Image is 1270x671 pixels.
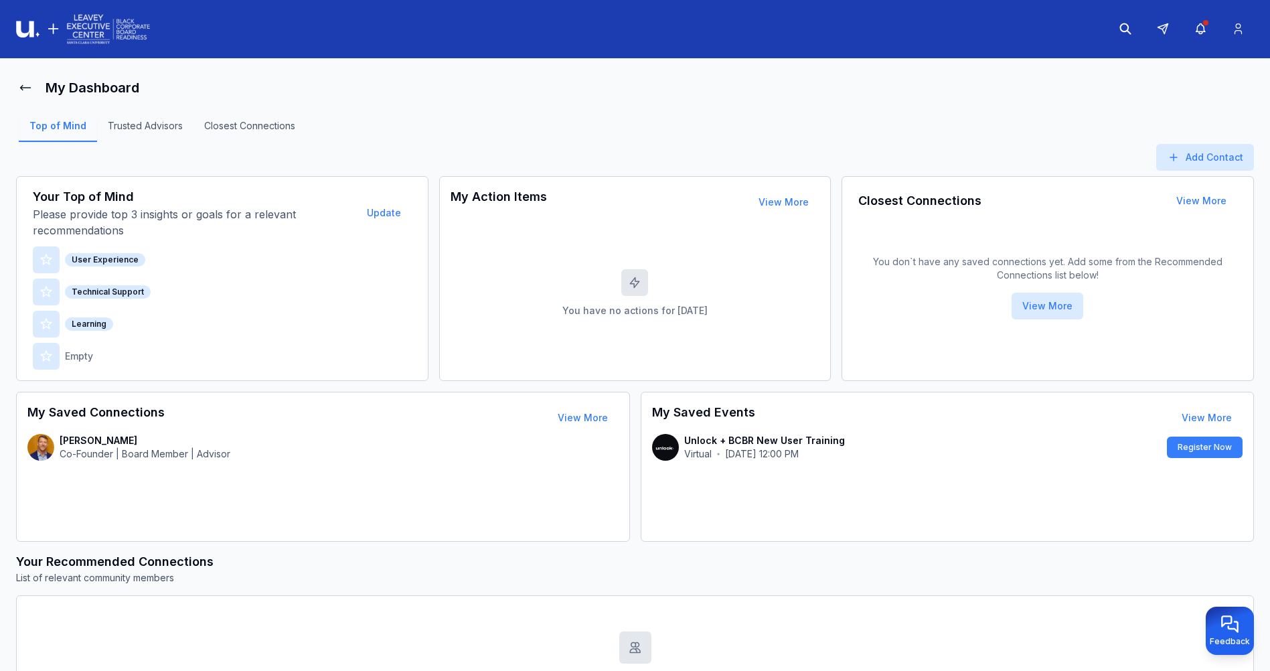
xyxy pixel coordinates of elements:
h1: My Dashboard [46,78,139,97]
h3: My Saved Connections [27,403,165,433]
button: View More [1171,404,1243,431]
button: View More [748,189,819,216]
img: contact-avatar [652,434,679,461]
div: Learning [65,317,113,331]
h3: My Action Items [451,188,547,217]
a: Trusted Advisors [97,119,193,142]
p: Virtual [684,447,712,461]
p: You have no actions for [DATE] [562,304,708,317]
button: View More [547,404,619,431]
a: View More [1182,412,1232,423]
img: contact-avatar [27,434,54,461]
button: View More [1012,293,1083,319]
button: View More [1166,188,1237,214]
p: [DATE] 12:00 PM [725,447,799,461]
button: Register Now [1167,437,1243,458]
div: Technical Support [65,285,151,299]
button: Add Contact [1156,144,1254,171]
button: Update [356,200,412,226]
h3: Your Recommended Connections [16,552,1254,571]
p: Empty [65,350,93,363]
p: List of relevant community members [16,571,1254,585]
a: Top of Mind [19,119,97,142]
p: Please provide top 3 insights or goals for a relevant recommendations [33,206,353,238]
span: Feedback [1210,636,1250,647]
a: Closest Connections [193,119,306,142]
h3: Your Top of Mind [33,188,353,206]
img: Logo [16,12,150,46]
button: Provide feedback [1206,607,1254,655]
p: You don`t have any saved connections yet. Add some from the Recommended Connections list below! [858,255,1237,282]
h3: My Saved Events [652,403,755,433]
p: Co-Founder | Board Member | Advisor [60,447,230,461]
p: Unlock + BCBR New User Training [684,434,1162,447]
div: User Experience [65,253,145,267]
h3: Closest Connections [858,192,981,210]
p: [PERSON_NAME] [60,434,230,447]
